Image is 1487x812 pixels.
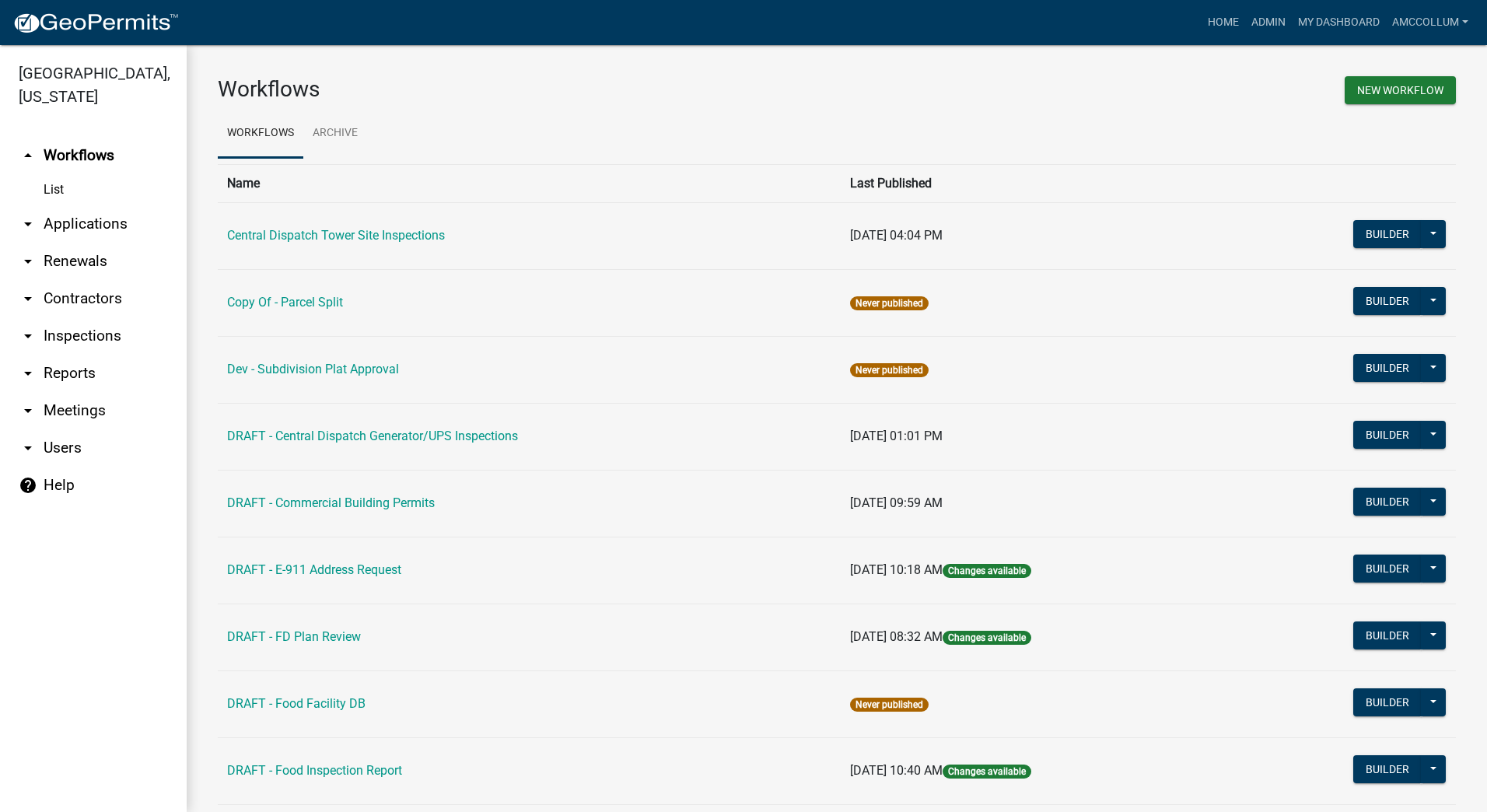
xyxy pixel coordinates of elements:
[218,109,303,159] a: Workflows
[303,109,367,159] a: Archive
[850,296,929,310] span: Never published
[19,364,37,383] i: arrow_drop_down
[850,495,943,510] span: [DATE] 09:59 AM
[943,631,1031,645] span: Changes available
[1386,8,1475,37] a: amccollum
[1353,287,1422,315] button: Builder
[850,562,943,577] span: [DATE] 10:18 AM
[1353,755,1422,783] button: Builder
[19,439,37,457] i: arrow_drop_down
[19,327,37,345] i: arrow_drop_down
[19,476,37,495] i: help
[19,146,37,165] i: arrow_drop_up
[1292,8,1386,37] a: My Dashboard
[841,164,1234,202] th: Last Published
[227,495,435,510] a: DRAFT - Commercial Building Permits
[1353,354,1422,382] button: Builder
[227,562,401,577] a: DRAFT - E-911 Address Request
[850,698,929,712] span: Never published
[19,289,37,308] i: arrow_drop_down
[218,164,841,202] th: Name
[227,763,402,778] a: DRAFT - Food Inspection Report
[227,295,343,310] a: Copy Of - Parcel Split
[1353,688,1422,716] button: Builder
[1345,76,1456,104] button: New Workflow
[850,429,943,443] span: [DATE] 01:01 PM
[19,401,37,420] i: arrow_drop_down
[227,228,445,243] a: Central Dispatch Tower Site Inspections
[1353,488,1422,516] button: Builder
[227,362,399,376] a: Dev - Subdivision Plat Approval
[227,629,361,644] a: DRAFT - FD Plan Review
[1353,621,1422,649] button: Builder
[19,252,37,271] i: arrow_drop_down
[943,765,1031,779] span: Changes available
[1353,220,1422,248] button: Builder
[850,363,929,377] span: Never published
[227,429,518,443] a: DRAFT - Central Dispatch Generator/UPS Inspections
[850,763,943,778] span: [DATE] 10:40 AM
[1353,555,1422,583] button: Builder
[218,76,825,103] h3: Workflows
[943,564,1031,578] span: Changes available
[1202,8,1245,37] a: Home
[850,228,943,243] span: [DATE] 04:04 PM
[227,696,366,711] a: DRAFT - Food Facility DB
[850,629,943,644] span: [DATE] 08:32 AM
[1245,8,1292,37] a: Admin
[1353,421,1422,449] button: Builder
[19,215,37,233] i: arrow_drop_down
